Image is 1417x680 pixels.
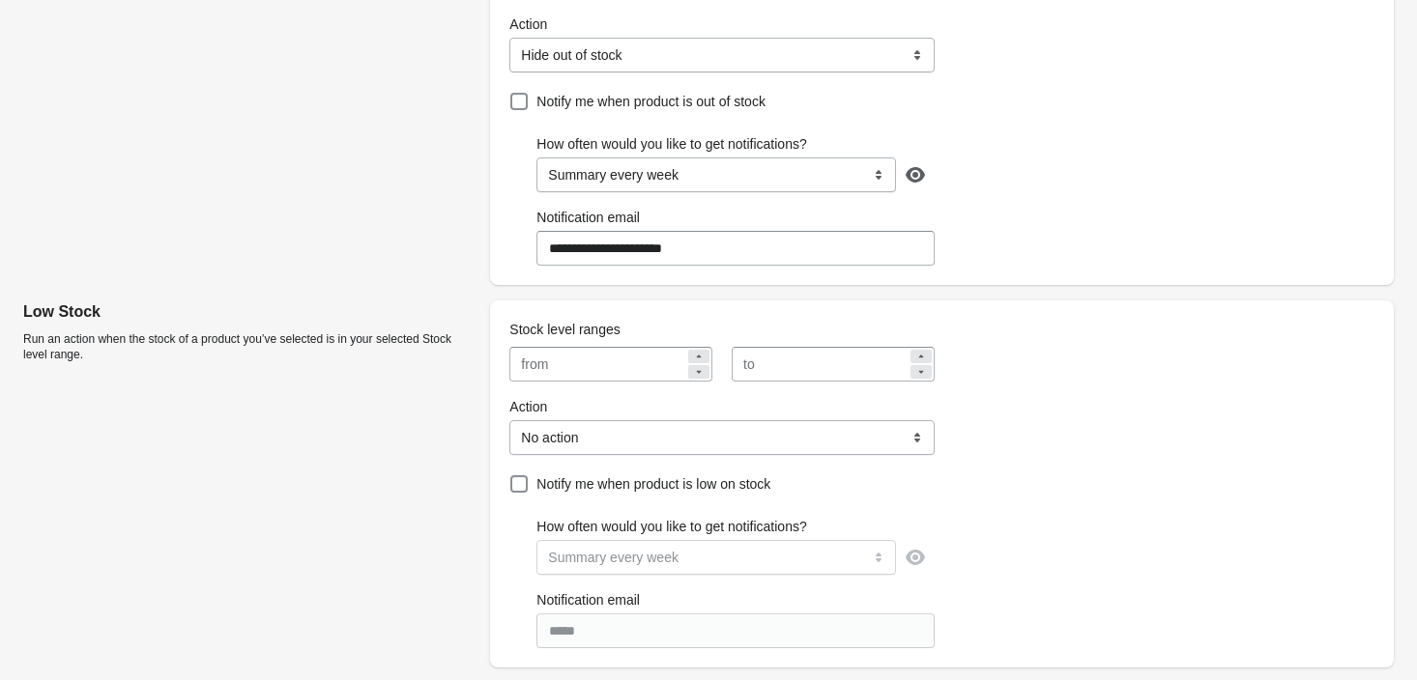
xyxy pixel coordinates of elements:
span: How often would you like to get notifications? [536,136,806,152]
span: How often would you like to get notifications? [536,519,806,534]
span: Action [509,399,547,414]
span: Notification email [536,210,640,225]
span: Notify me when product is low on stock [536,476,770,492]
span: Notify me when product is out of stock [536,94,766,109]
div: from [521,353,548,376]
p: Run an action when the stock of a product you’ve selected is in your selected Stock level range. [23,331,475,362]
span: Action [509,16,547,32]
div: to [743,353,755,376]
p: Low Stock [23,300,475,324]
div: Stock level ranges [490,304,934,339]
span: Notification email [536,592,640,608]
